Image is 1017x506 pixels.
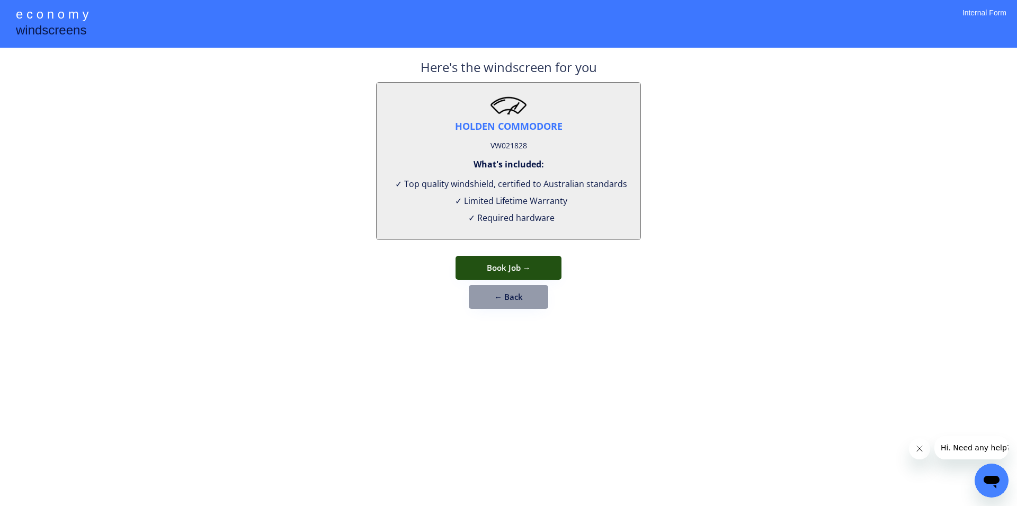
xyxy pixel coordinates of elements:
[16,21,86,42] div: windscreens
[390,175,627,226] div: ✓ Top quality windshield, certified to Australian standards ✓ Limited Lifetime Warranty ✓ Require...
[474,158,544,170] div: What's included:
[975,464,1009,498] iframe: Button to launch messaging window
[6,7,76,16] span: Hi. Need any help?
[456,256,561,280] button: Book Job →
[909,438,930,459] iframe: Close message
[469,285,548,309] button: ← Back
[421,58,597,82] div: Here's the windscreen for you
[934,436,1009,459] iframe: Message from company
[490,138,527,153] div: VW021828
[16,5,88,25] div: e c o n o m y
[455,120,563,133] div: HOLDEN COMMODORE
[962,8,1006,32] div: Internal Form
[490,96,527,114] img: windscreen2.png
